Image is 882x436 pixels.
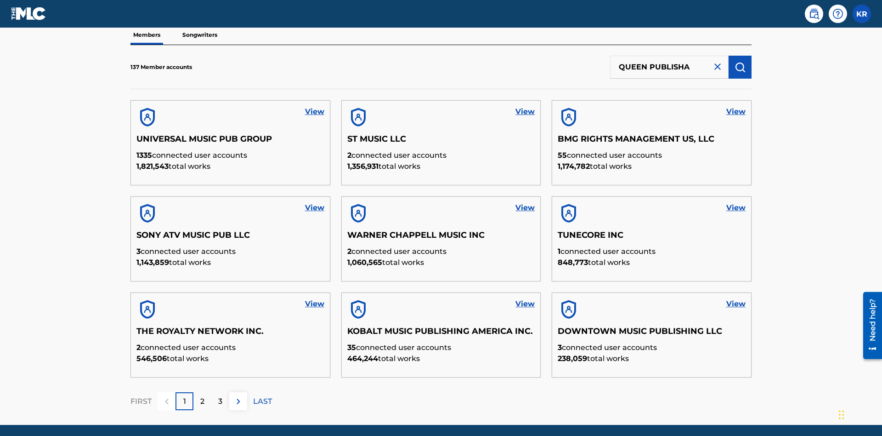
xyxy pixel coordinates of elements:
a: View [305,106,324,117]
h5: SONY ATV MUSIC PUB LLC [136,230,324,246]
p: total works [136,353,324,364]
span: 1,143,859 [136,258,169,267]
p: FIRST [130,396,152,407]
img: MLC Logo [11,7,46,20]
span: 1,174,782 [558,162,590,171]
p: total works [347,257,535,268]
a: View [515,298,535,310]
p: total works [136,161,324,172]
a: Public Search [805,5,823,23]
span: 546,506 [136,354,167,363]
img: account [558,106,580,128]
span: 35 [347,343,356,352]
span: 2 [136,343,141,352]
img: account [347,202,369,224]
p: 2 [200,396,204,407]
p: Members [130,25,163,45]
p: connected user accounts [558,150,746,161]
div: Help [829,5,847,23]
h5: TUNECORE INC [558,230,746,246]
img: account [558,202,580,224]
p: connected user accounts [347,342,535,353]
span: 1 [558,247,560,256]
div: User Menu [853,5,871,23]
a: View [726,106,746,117]
span: 3 [558,343,562,352]
p: total works [136,257,324,268]
p: 3 [218,396,222,407]
span: 1,821,543 [136,162,169,171]
img: account [558,298,580,321]
p: connected user accounts [558,342,746,353]
img: account [136,202,158,224]
img: account [136,298,158,321]
p: total works [558,161,746,172]
span: 2 [347,247,351,256]
a: View [726,202,746,213]
a: View [305,202,324,213]
span: 238,059 [558,354,587,363]
h5: BMG RIGHTS MANAGEMENT US, LLC [558,134,746,150]
img: right [233,396,244,407]
p: total works [347,161,535,172]
span: 1335 [136,151,152,160]
p: 137 Member accounts [130,63,192,71]
p: connected user accounts [347,246,535,257]
p: 1 [183,396,186,407]
span: 2 [347,151,351,160]
img: close [712,61,723,72]
a: View [726,298,746,310]
h5: KOBALT MUSIC PUBLISHING AMERICA INC. [347,326,535,342]
p: connected user accounts [347,150,535,161]
div: Drag [839,401,844,429]
span: 1,060,565 [347,258,382,267]
p: connected user accounts [558,246,746,257]
span: 3 [136,247,141,256]
p: total works [558,257,746,268]
h5: UNIVERSAL MUSIC PUB GROUP [136,134,324,150]
h5: ST MUSIC LLC [347,134,535,150]
img: account [347,106,369,128]
p: total works [558,353,746,364]
a: View [515,202,535,213]
span: 464,244 [347,354,378,363]
p: connected user accounts [136,246,324,257]
img: search [808,8,820,19]
span: 1,356,931 [347,162,379,171]
img: Search Works [735,62,746,73]
iframe: Resource Center [856,288,882,364]
input: Search Members [610,56,729,79]
p: LAST [253,396,272,407]
p: connected user accounts [136,342,324,353]
img: account [136,106,158,128]
span: 848,773 [558,258,588,267]
h5: DOWNTOWN MUSIC PUBLISHING LLC [558,326,746,342]
h5: THE ROYALTY NETWORK INC. [136,326,324,342]
span: 55 [558,151,567,160]
img: account [347,298,369,321]
h5: WARNER CHAPPELL MUSIC INC [347,230,535,246]
img: help [832,8,843,19]
p: total works [347,353,535,364]
a: View [515,106,535,117]
p: connected user accounts [136,150,324,161]
a: View [305,298,324,310]
iframe: Chat Widget [836,392,882,436]
p: Songwriters [180,25,220,45]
